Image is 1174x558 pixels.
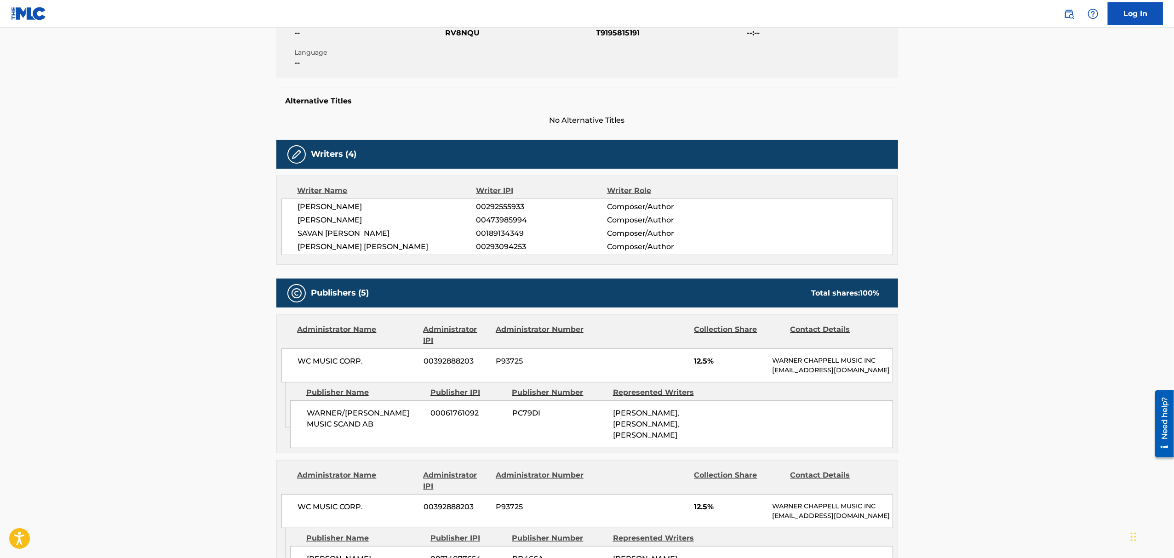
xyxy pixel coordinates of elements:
[747,28,896,39] span: --:--
[276,115,898,126] span: No Alternative Titles
[512,408,606,419] span: PC79DI
[424,356,489,367] span: 00392888203
[298,215,476,226] span: [PERSON_NAME]
[295,57,443,68] span: --
[298,185,476,196] div: Writer Name
[694,470,783,492] div: Collection Share
[1084,5,1102,23] div: Help
[286,97,889,106] h5: Alternative Titles
[307,408,424,430] span: WARNER/[PERSON_NAME] MUSIC SCAND AB
[430,387,505,398] div: Publisher IPI
[694,501,765,512] span: 12.5%
[298,228,476,239] span: SAVAN [PERSON_NAME]
[613,409,679,439] span: [PERSON_NAME], [PERSON_NAME], [PERSON_NAME]
[311,288,369,298] h5: Publishers (5)
[607,201,726,212] span: Composer/Author
[694,356,765,367] span: 12.5%
[291,288,302,299] img: Publishers
[496,501,585,512] span: P93725
[11,7,46,20] img: MLC Logo
[298,470,417,492] div: Administrator Name
[476,215,607,226] span: 00473985994
[772,365,892,375] p: [EMAIL_ADDRESS][DOMAIN_NAME]
[306,533,424,544] div: Publisher Name
[772,356,892,365] p: WARNER CHAPPELL MUSIC INC
[772,501,892,511] p: WARNER CHAPPELL MUSIC INC
[1131,523,1136,551] div: Drag
[424,324,489,346] div: Administrator IPI
[291,149,302,160] img: Writers
[1148,387,1174,461] iframe: Resource Center
[430,533,505,544] div: Publisher IPI
[496,324,585,346] div: Administrator Number
[431,408,505,419] span: 00061761092
[812,288,880,299] div: Total shares:
[1108,2,1163,25] a: Log In
[446,28,594,39] span: RV8NQU
[790,470,880,492] div: Contact Details
[1088,8,1099,19] img: help
[306,387,424,398] div: Publisher Name
[295,48,443,57] span: Language
[1064,8,1075,19] img: search
[607,185,726,196] div: Writer Role
[772,511,892,521] p: [EMAIL_ADDRESS][DOMAIN_NAME]
[607,241,726,252] span: Composer/Author
[298,501,417,512] span: WC MUSIC CORP.
[790,324,880,346] div: Contact Details
[424,501,489,512] span: 00392888203
[476,201,607,212] span: 00292555933
[496,470,585,492] div: Administrator Number
[613,533,707,544] div: Represented Writers
[512,533,606,544] div: Publisher Number
[298,356,417,367] span: WC MUSIC CORP.
[476,185,607,196] div: Writer IPI
[476,228,607,239] span: 00189134349
[607,228,726,239] span: Composer/Author
[298,324,417,346] div: Administrator Name
[298,241,476,252] span: [PERSON_NAME] [PERSON_NAME]
[607,215,726,226] span: Composer/Author
[295,28,443,39] span: --
[613,387,707,398] div: Represented Writers
[476,241,607,252] span: 00293094253
[596,28,745,39] span: T9195815191
[860,289,880,297] span: 100 %
[512,387,606,398] div: Publisher Number
[311,149,357,159] h5: Writers (4)
[298,201,476,212] span: [PERSON_NAME]
[1128,514,1174,558] iframe: Chat Widget
[1060,5,1078,23] a: Public Search
[424,470,489,492] div: Administrator IPI
[694,324,783,346] div: Collection Share
[496,356,585,367] span: P93725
